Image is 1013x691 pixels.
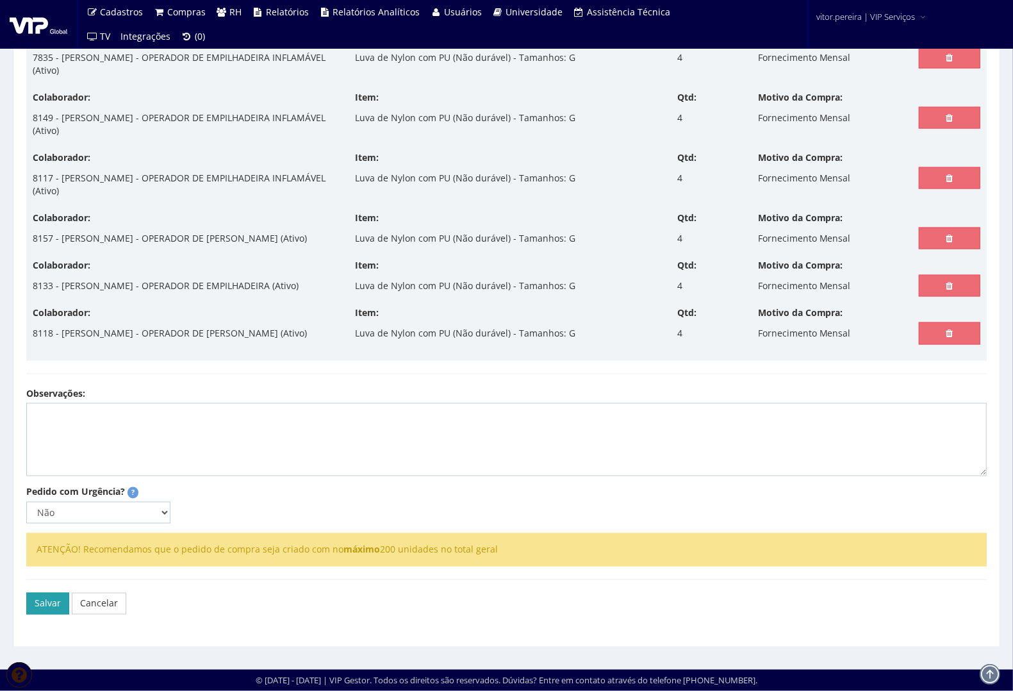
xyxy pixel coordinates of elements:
[677,259,696,272] label: Qtd:
[355,228,575,249] p: Luva de Nylon com PU (Não durável) - Tamanhos: G
[81,24,116,49] a: TV
[355,322,575,344] p: Luva de Nylon com PU (Não durável) - Tamanhos: G
[355,275,575,297] p: Luva de Nylon com PU (Não durável) - Tamanhos: G
[355,91,379,104] label: Item:
[758,259,843,272] label: Motivo da Compra:
[677,228,682,249] p: 4
[355,151,379,164] label: Item:
[758,275,851,297] p: Fornecimento Mensal
[355,212,379,224] label: Item:
[444,6,482,18] span: Usuários
[33,322,307,344] p: 8118 - [PERSON_NAME] - OPERADOR DE [PERSON_NAME] (Ativo)
[72,593,126,615] a: Cancelar
[355,107,575,129] p: Luva de Nylon com PU (Não durável) - Tamanhos: G
[230,6,242,18] span: RH
[758,151,843,164] label: Motivo da Compra:
[343,544,380,556] strong: máximo
[33,151,90,164] label: Colaborador:
[101,30,111,42] span: TV
[758,47,851,69] p: Fornecimento Mensal
[333,6,420,18] span: Relatórios Analíticos
[677,91,696,104] label: Qtd:
[506,6,563,18] span: Universidade
[116,24,176,49] a: Integrações
[195,30,205,42] span: (0)
[677,47,682,69] p: 4
[355,167,575,189] p: Luva de Nylon com PU (Não durável) - Tamanhos: G
[758,228,851,249] p: Fornecimento Mensal
[677,151,696,164] label: Qtd:
[26,486,125,499] label: Pedido com Urgência?
[33,306,90,319] label: Colaborador:
[131,488,135,497] strong: ?
[355,259,379,272] label: Item:
[266,6,309,18] span: Relatórios
[33,47,336,81] p: 7835 - [PERSON_NAME] - OPERADOR DE EMPILHADEIRA INFLAMÁVEL (Ativo)
[176,24,211,49] a: (0)
[758,91,843,104] label: Motivo da Compra:
[758,107,851,129] p: Fornecimento Mensal
[677,306,696,319] label: Qtd:
[26,593,69,615] button: Salvar
[677,275,682,297] p: 4
[101,6,144,18] span: Cadastros
[256,675,757,687] div: © [DATE] - [DATE] | VIP Gestor. Todos os direitos são reservados. Dúvidas? Entre em contato atrav...
[758,306,843,319] label: Motivo da Compra:
[33,275,299,297] p: 8133 - [PERSON_NAME] - OPERADOR DE EMPILHADEIRA (Ativo)
[33,228,307,249] p: 8157 - [PERSON_NAME] - OPERADOR DE [PERSON_NAME] (Ativo)
[355,47,575,69] p: Luva de Nylon com PU (Não durável) - Tamanhos: G
[758,212,843,224] label: Motivo da Compra:
[758,322,851,344] p: Fornecimento Mensal
[128,487,138,499] span: Pedidos marcados como urgentes serão destacados com uma tarja vermelha e terão seu motivo de urgê...
[33,167,336,202] p: 8117 - [PERSON_NAME] - OPERADOR DE EMPILHADEIRA INFLAMÁVEL (Ativo)
[677,212,696,224] label: Qtd:
[33,91,90,104] label: Colaborador:
[816,10,915,23] span: vitor.pereira | VIP Serviços
[167,6,206,18] span: Compras
[677,167,682,189] p: 4
[355,306,379,319] label: Item:
[758,167,851,189] p: Fornecimento Mensal
[26,387,85,400] label: Observações:
[121,30,171,42] span: Integrações
[33,212,90,224] label: Colaborador:
[677,322,682,344] p: 4
[677,107,682,129] p: 4
[33,259,90,272] label: Colaborador:
[37,544,976,556] li: ATENÇÃO! Recomendamos que o pedido de compra seja criado com no 200 unidades no total geral
[587,6,670,18] span: Assistência Técnica
[33,107,336,142] p: 8149 - [PERSON_NAME] - OPERADOR DE EMPILHADEIRA INFLAMÁVEL (Ativo)
[10,15,67,34] img: logo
